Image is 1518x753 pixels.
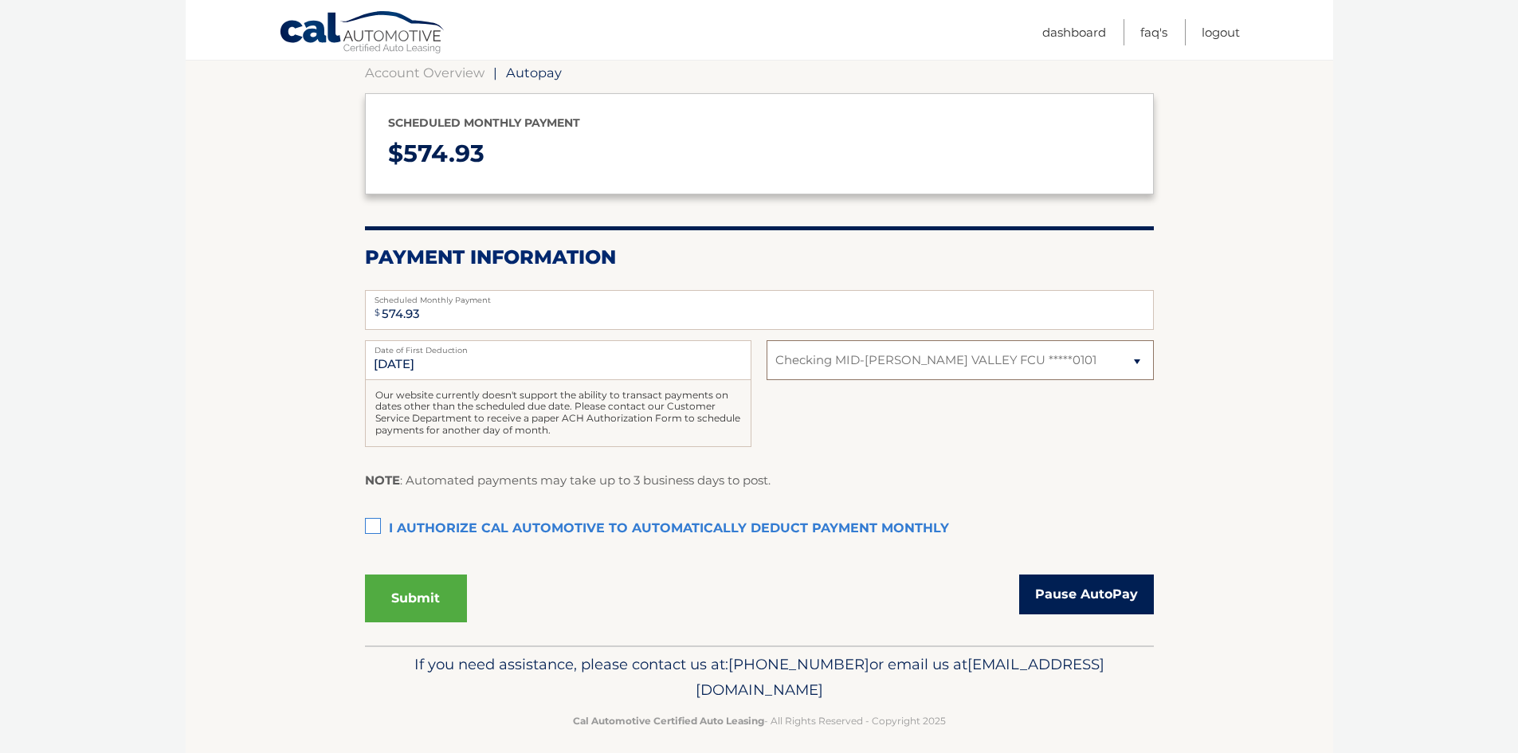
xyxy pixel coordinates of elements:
[506,65,562,80] span: Autopay
[573,715,764,727] strong: Cal Automotive Certified Auto Leasing
[1202,19,1240,45] a: Logout
[388,133,1131,175] p: $
[365,65,484,80] a: Account Overview
[403,139,484,168] span: 574.93
[375,712,1143,729] p: - All Rights Reserved - Copyright 2025
[388,113,1131,133] p: Scheduled monthly payment
[728,655,869,673] span: [PHONE_NUMBER]
[493,65,497,80] span: |
[365,473,400,488] strong: NOTE
[1019,575,1154,614] a: Pause AutoPay
[365,470,771,491] p: : Automated payments may take up to 3 business days to post.
[365,380,751,447] div: Our website currently doesn't support the ability to transact payments on dates other than the sc...
[365,340,751,353] label: Date of First Deduction
[365,513,1154,545] label: I authorize cal automotive to automatically deduct payment monthly
[1140,19,1167,45] a: FAQ's
[365,290,1154,330] input: Payment Amount
[279,10,446,57] a: Cal Automotive
[370,295,385,331] span: $
[365,245,1154,269] h2: Payment Information
[375,652,1143,703] p: If you need assistance, please contact us at: or email us at
[365,575,467,622] button: Submit
[1042,19,1106,45] a: Dashboard
[365,340,751,380] input: Payment Date
[696,655,1104,699] span: [EMAIL_ADDRESS][DOMAIN_NAME]
[365,290,1154,303] label: Scheduled Monthly Payment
